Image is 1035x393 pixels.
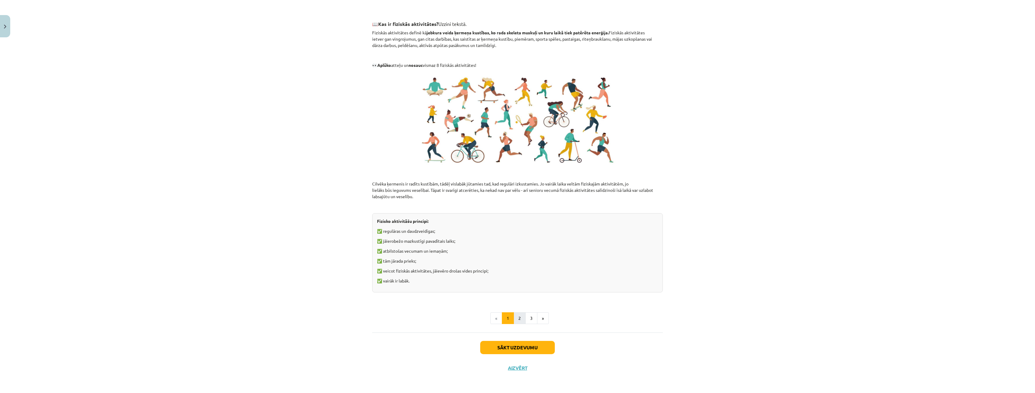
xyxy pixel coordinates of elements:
[4,25,6,29] img: icon-close-lesson-0947bae3869378f0d4975bcd49f059093ad1ed9edebbc8119c70593378902aed.svg
[377,248,658,254] p: ✅ atbilstošas vecumam un iemaņām;
[537,312,549,324] button: »
[377,62,391,68] strong: Aplūko
[409,62,423,68] strong: nosauc
[377,228,658,234] p: ✅ regulāras un daudzveidīgas;
[372,17,663,28] h3: 📖 Uzzini tekstā.
[377,238,658,244] p: ✅ jāierobežo mazkustīgi pavadītais laiks;
[480,341,555,354] button: Sākt uzdevumu
[377,218,428,224] strong: Fizisko aktivitāšu principi:
[377,268,658,274] p: ✅ veicot fiziskās aktivitātes, jāievēro drošas vides principi;
[377,258,658,264] p: ✅ tām jārada prieks;
[372,181,663,200] p: Cilvēka ķermenis ir radīts kustībām, tādēļ vislabāk jūtamies tad, kad regulāri izkustamies. Jo va...
[372,312,663,324] nav: Page navigation example
[427,30,609,35] strong: jebkura veida ķermeņa kustības, ko rada skeleta muskuļi un kuru laikā tiek patērēta enerģija.
[525,312,537,324] button: 3
[506,365,529,371] button: Aizvērt
[372,62,663,68] p: atteļu un vismaz 8 fiziskās aktivitātes!
[372,30,663,48] p: Fiziskās aktivitātes definē kā Fiziskās aktivitātes ietver gan vingrojumus, gan citas darbības, k...
[372,62,377,68] b: 👀
[514,312,526,324] button: 2
[378,21,438,27] strong: Kas ir fiziskās aktivitātes?
[377,278,658,284] p: ✅ vairāk ir labāk.
[502,312,514,324] button: 1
